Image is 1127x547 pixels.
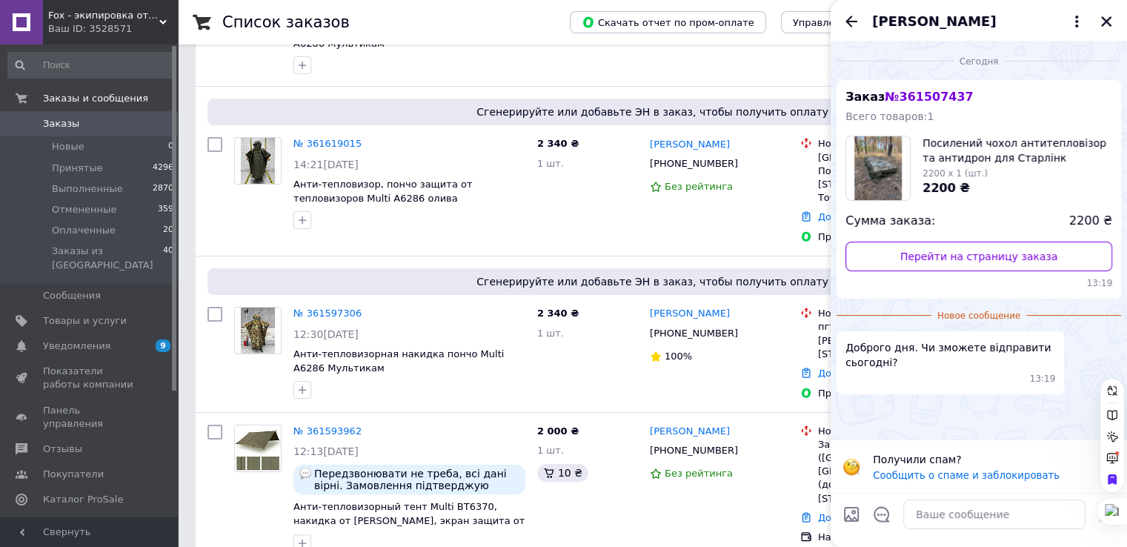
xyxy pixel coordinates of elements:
[818,307,968,320] div: Нова Пошта
[818,320,968,361] div: пгт. Шабельковка, №1: ул. [PERSON_NAME][STREET_ADDRESS]
[293,501,525,540] a: Анти-тепловизорный тент Multi ВТ6370, накидка от [PERSON_NAME], экран защита от тепловизора, анти...
[818,512,883,523] a: Добавить ЭН
[582,16,754,29] span: Скачать отчет по пром-оплате
[1097,13,1115,30] button: Закрыть
[845,242,1112,271] a: Перейти на страницу заказа
[213,105,1091,119] span: Сгенерируйте или добавьте ЭН в заказ, чтобы получить оплату
[314,468,519,491] span: Передзвонювати не треба, всі дані вірні. Замовлення підтверджую
[845,213,935,230] span: Сумма заказа:
[241,308,276,354] img: Фото товару
[872,12,1086,31] button: [PERSON_NAME]
[837,53,1121,68] div: 12.09.2025
[954,56,1005,68] span: Сегодня
[845,340,1055,370] span: Доброго дня. Чи зможете відправити сьогодні?
[845,277,1112,290] span: 13:19 12.09.2025
[43,404,137,431] span: Панель управления
[818,211,883,222] a: Добавить ЭН
[235,425,281,471] img: Фото товару
[293,179,472,204] a: Анти-тепловизор, пончо защита от тепловизоров Multi А6286 олива
[52,245,163,271] span: Заказы из [GEOGRAPHIC_DATA]
[299,468,311,480] img: :speech_balloon:
[931,310,1026,322] span: Новое сообщение
[293,425,362,437] a: № 361593962
[650,445,738,456] span: [PHONE_NUMBER]
[922,136,1112,165] span: Посилений чохол антитепловізор та антидрон для Старлінк (Starlink gen2, gen3, gen4)
[52,224,116,237] span: Оплаченные
[842,13,860,30] button: Назад
[213,274,1091,289] span: Сгенерируйте или добавьте ЭН в заказ, чтобы получить оплату
[818,425,968,438] div: Нова Пошта
[873,470,1060,481] button: Сообщить о спаме и заблокировать
[650,138,730,152] a: [PERSON_NAME]
[234,425,282,472] a: Фото товару
[818,231,968,244] div: Пром-оплата
[537,445,564,456] span: 1 шт.
[163,224,173,237] span: 20
[537,328,564,339] span: 1 шт.
[570,11,766,33] button: Скачать отчет по пром-оплате
[293,159,359,170] span: 14:21[DATE]
[1069,213,1112,230] span: 2200 ₴
[293,24,504,49] a: Анти-тепловизорная накидка пончо Multi А6286 Мультикам
[818,137,968,150] div: Нова Пошта
[52,182,123,196] span: Выполненные
[153,162,173,175] span: 4296
[48,9,159,22] span: Fox - экипировка от мировых производителей
[43,92,148,105] span: Заказы и сообщения
[845,90,974,104] span: Заказ
[43,468,104,481] span: Покупатели
[818,151,968,205] div: [GEOGRAPHIC_DATA], Почтомат №25155: ул. [STREET_ADDRESS] (с/м Точка)
[293,308,362,319] a: № 361597306
[818,368,883,379] a: Добавить ЭН
[1030,373,1056,385] span: 13:19 12.09.2025
[537,425,579,437] span: 2 000 ₴
[885,90,973,104] span: № 361507437
[52,140,84,153] span: Новые
[163,245,173,271] span: 40
[537,464,588,482] div: 10 ₴
[43,314,127,328] span: Товары и услуги
[537,158,564,169] span: 1 шт.
[43,442,82,456] span: Отзывы
[872,12,996,31] span: [PERSON_NAME]
[7,52,175,79] input: Поиск
[781,11,921,33] button: Управление статусами
[650,158,738,169] span: [PHONE_NUMBER]
[665,181,733,192] span: Без рейтинга
[241,138,276,184] img: Фото товару
[650,425,730,439] a: [PERSON_NAME]
[43,365,137,391] span: Показатели работы компании
[234,307,282,354] a: Фото товару
[845,110,934,122] span: Всего товаров: 1
[650,307,730,321] a: [PERSON_NAME]
[873,452,1093,467] p: Получили спам?
[234,137,282,185] a: Фото товару
[537,138,579,149] span: 2 340 ₴
[665,468,733,479] span: Без рейтинга
[665,351,692,362] span: 100%
[922,181,970,195] span: 2200 ₴
[293,328,359,340] span: 12:30[DATE]
[52,203,116,216] span: Отмененные
[293,138,362,149] a: № 361619015
[293,348,504,374] a: Анти-тепловизорная накидка пончо Multi А6286 Мультикам
[156,339,170,352] span: 9
[43,339,110,353] span: Уведомления
[842,458,860,476] img: :face_with_monocle:
[818,531,968,544] div: Наложенный платеж
[48,22,178,36] div: Ваш ID: 3528571
[537,308,579,319] span: 2 340 ₴
[293,445,359,457] span: 12:13[DATE]
[168,140,173,153] span: 0
[922,168,988,179] span: 2200 x 1 (шт.)
[222,13,350,31] h1: Список заказов
[43,493,123,506] span: Каталог ProSale
[854,136,902,200] img: 6788653516_w1000_h1000_posilenij-chohol-antiteplovizor.jpg
[43,289,101,302] span: Сообщения
[153,182,173,196] span: 2870
[158,203,173,216] span: 359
